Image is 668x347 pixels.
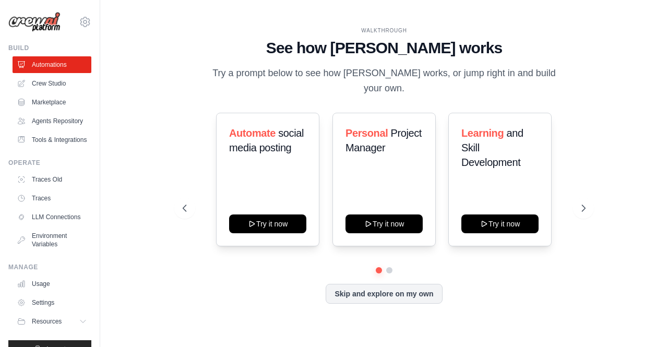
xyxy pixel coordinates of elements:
[13,131,91,148] a: Tools & Integrations
[13,94,91,111] a: Marketplace
[13,276,91,292] a: Usage
[209,66,559,97] p: Try a prompt below to see how [PERSON_NAME] works, or jump right in and build your own.
[461,127,504,139] span: Learning
[229,214,306,233] button: Try it now
[32,317,62,326] span: Resources
[461,214,539,233] button: Try it now
[13,190,91,207] a: Traces
[345,127,388,139] span: Personal
[229,127,276,139] span: Automate
[13,294,91,311] a: Settings
[13,75,91,92] a: Crew Studio
[13,313,91,330] button: Resources
[345,127,422,153] span: Project Manager
[183,27,585,34] div: WALKTHROUGH
[13,56,91,73] a: Automations
[8,12,61,32] img: Logo
[13,171,91,188] a: Traces Old
[345,214,423,233] button: Try it now
[461,127,523,168] span: and Skill Development
[326,284,442,304] button: Skip and explore on my own
[8,263,91,271] div: Manage
[8,44,91,52] div: Build
[13,228,91,253] a: Environment Variables
[13,113,91,129] a: Agents Repository
[13,209,91,225] a: LLM Connections
[183,39,585,57] h1: See how [PERSON_NAME] works
[8,159,91,167] div: Operate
